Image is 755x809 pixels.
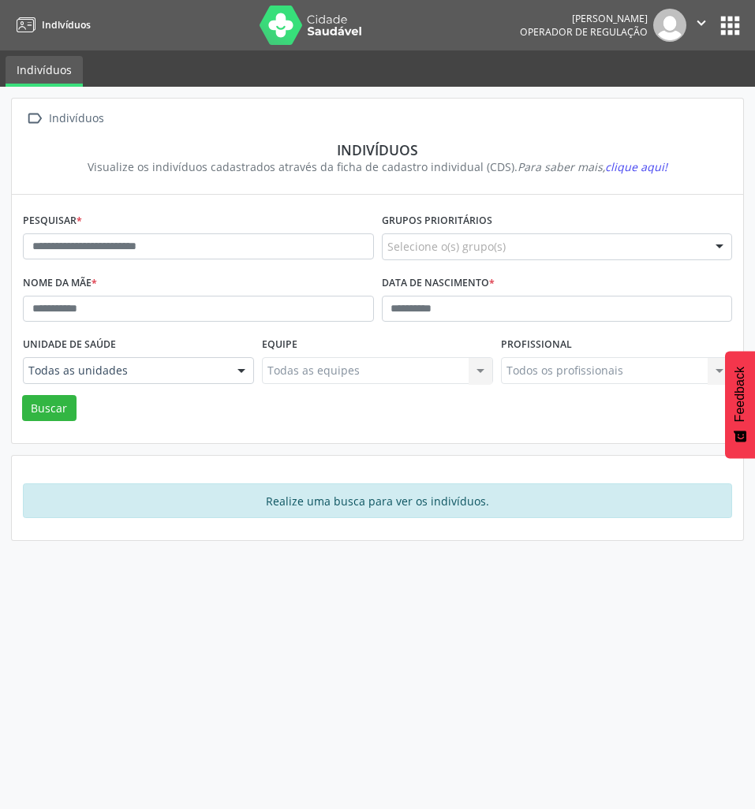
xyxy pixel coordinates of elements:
[34,158,721,175] div: Visualize os indivíduos cadastrados através da ficha de cadastro individual (CDS).
[733,367,747,422] span: Feedback
[22,395,77,422] button: Buscar
[23,333,116,357] label: Unidade de saúde
[387,238,506,255] span: Selecione o(s) grupo(s)
[653,9,686,42] img: img
[28,363,222,378] span: Todas as unidades
[46,107,107,130] div: Indivíduos
[501,333,572,357] label: Profissional
[605,159,667,174] span: clique aqui!
[520,25,648,39] span: Operador de regulação
[716,12,744,39] button: apps
[11,12,91,38] a: Indivíduos
[34,141,721,158] div: Indivíduos
[518,159,667,174] i: Para saber mais,
[382,209,492,233] label: Grupos prioritários
[23,107,107,130] a:  Indivíduos
[520,12,648,25] div: [PERSON_NAME]
[23,271,97,296] label: Nome da mãe
[693,14,710,32] i: 
[23,209,82,233] label: Pesquisar
[686,9,716,42] button: 
[6,56,83,87] a: Indivíduos
[725,351,755,458] button: Feedback - Mostrar pesquisa
[262,333,297,357] label: Equipe
[23,483,732,518] div: Realize uma busca para ver os indivíduos.
[42,18,91,32] span: Indivíduos
[382,271,495,296] label: Data de nascimento
[23,107,46,130] i: 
